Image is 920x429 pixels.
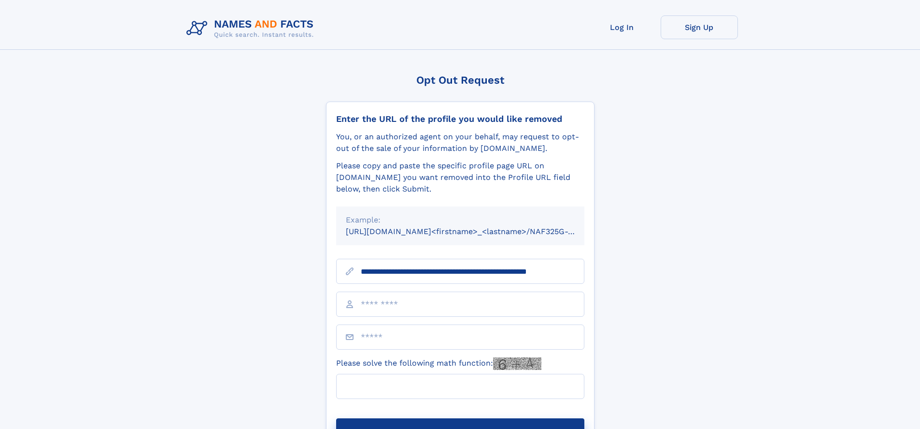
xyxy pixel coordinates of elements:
small: [URL][DOMAIN_NAME]<firstname>_<lastname>/NAF325G-xxxxxxxx [346,227,603,236]
div: Please copy and paste the specific profile page URL on [DOMAIN_NAME] you want removed into the Pr... [336,160,584,195]
a: Sign Up [661,15,738,39]
label: Please solve the following math function: [336,357,541,370]
div: You, or an authorized agent on your behalf, may request to opt-out of the sale of your informatio... [336,131,584,154]
div: Enter the URL of the profile you would like removed [336,114,584,124]
img: Logo Names and Facts [183,15,322,42]
a: Log In [583,15,661,39]
div: Opt Out Request [326,74,594,86]
div: Example: [346,214,575,226]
